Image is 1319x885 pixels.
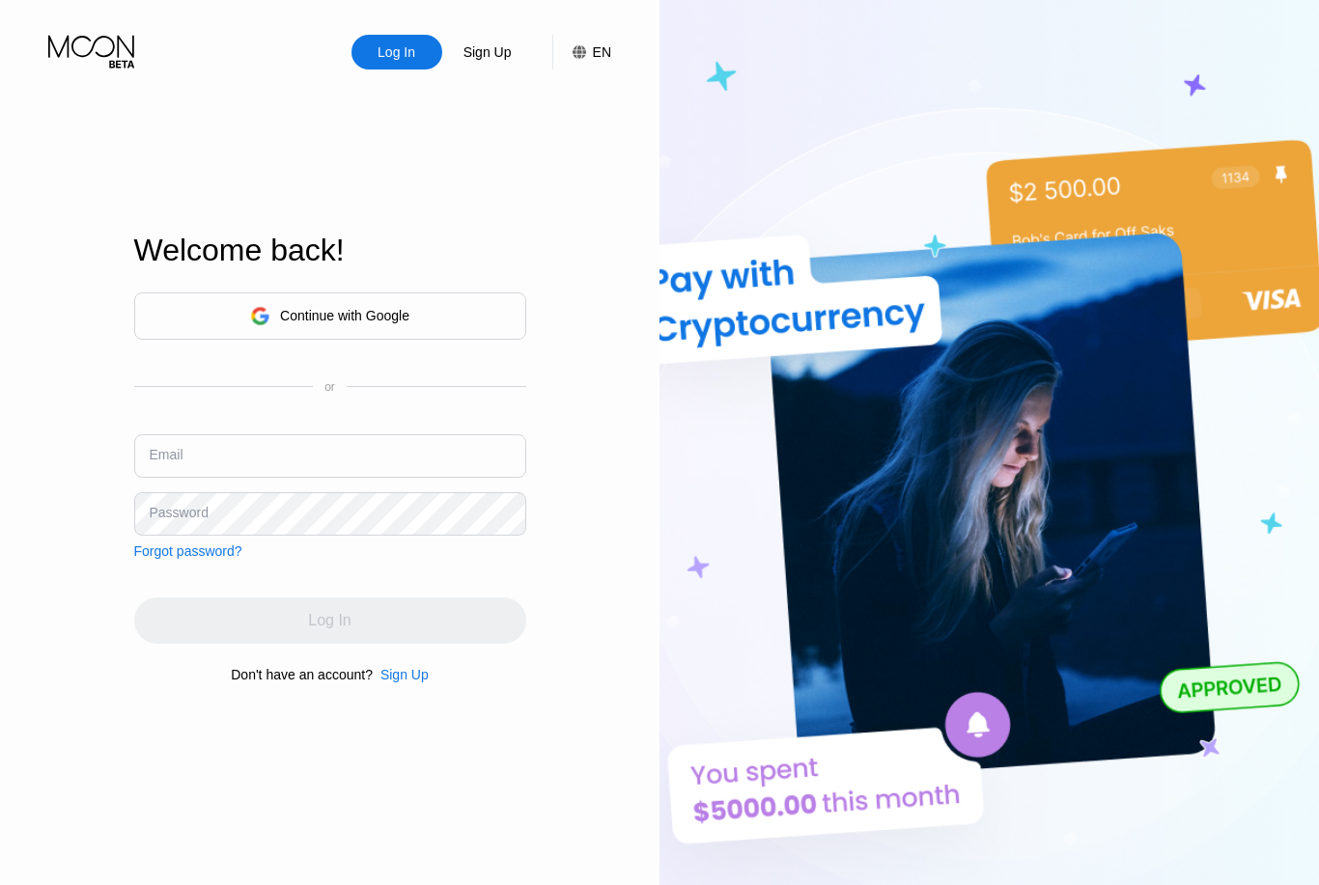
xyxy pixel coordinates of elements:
[462,42,514,62] div: Sign Up
[134,543,242,559] div: Forgot password?
[280,308,409,323] div: Continue with Google
[552,35,611,69] div: EN
[150,505,209,520] div: Password
[373,667,429,682] div: Sign Up
[351,35,442,69] div: Log In
[380,667,429,682] div: Sign Up
[134,233,526,268] div: Welcome back!
[442,35,533,69] div: Sign Up
[376,42,417,62] div: Log In
[593,44,611,60] div: EN
[231,667,373,682] div: Don't have an account?
[134,292,526,340] div: Continue with Google
[150,447,183,462] div: Email
[324,380,335,394] div: or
